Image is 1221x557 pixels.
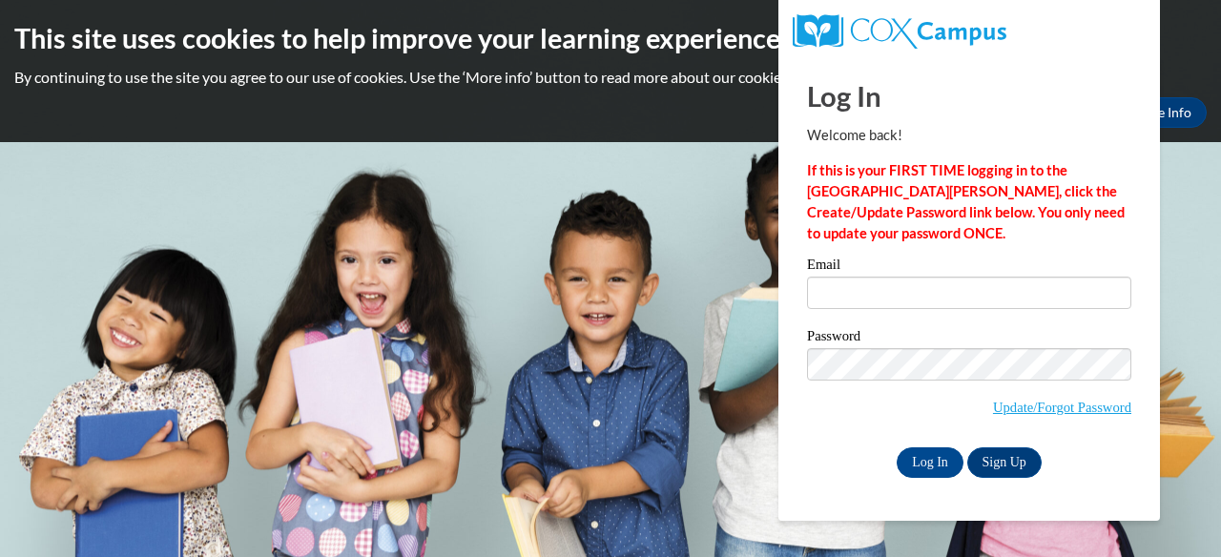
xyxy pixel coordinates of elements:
h2: This site uses cookies to help improve your learning experience. [14,19,1207,57]
label: Password [807,329,1131,348]
a: Update/Forgot Password [993,400,1131,415]
label: Email [807,258,1131,277]
a: Sign Up [967,447,1042,478]
input: Log In [897,447,963,478]
p: By continuing to use the site you agree to our use of cookies. Use the ‘More info’ button to read... [14,67,1207,88]
h1: Log In [807,76,1131,115]
img: COX Campus [793,14,1006,49]
p: Welcome back! [807,125,1131,146]
a: More Info [1117,97,1207,128]
strong: If this is your FIRST TIME logging in to the [GEOGRAPHIC_DATA][PERSON_NAME], click the Create/Upd... [807,162,1125,241]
